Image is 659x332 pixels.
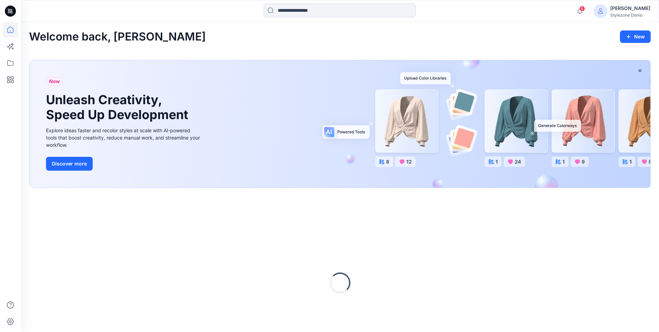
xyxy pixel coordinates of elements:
[579,6,585,11] span: 6
[598,8,603,14] svg: avatar
[610,12,650,18] div: Stylezone Demo
[29,30,206,43] h2: Welcome back, [PERSON_NAME]
[46,157,202,171] a: Discover more
[46,92,191,122] h1: Unleash Creativity, Speed Up Development
[46,127,202,149] div: Explore ideas faster and recolor styles at scale with AI-powered tools that boost creativity, red...
[46,157,93,171] button: Discover more
[620,30,651,43] button: New
[49,77,60,86] span: New
[610,4,650,12] div: [PERSON_NAME]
